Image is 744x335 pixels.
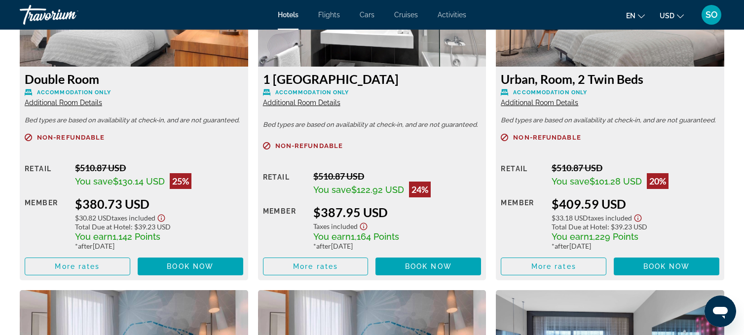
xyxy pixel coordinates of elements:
span: Accommodation Only [513,89,587,96]
a: Cars [360,11,374,19]
span: You save [75,176,113,186]
div: * [DATE] [313,242,481,250]
span: en [626,12,635,20]
span: More rates [531,262,576,270]
div: 25% [170,173,191,189]
span: $33.18 USD [552,214,588,222]
span: USD [660,12,674,20]
span: You earn [552,231,589,242]
button: Book now [614,258,719,275]
span: $101.28 USD [590,176,642,186]
div: $380.73 USD [75,196,243,211]
div: Member [501,196,544,250]
div: $387.95 USD [313,205,481,220]
div: Retail [25,162,68,189]
div: 24% [409,182,431,197]
span: Book now [167,262,214,270]
p: Bed types are based on availability at check-in, and are not guaranteed. [25,117,243,124]
p: Bed types are based on availability at check-in, and are not guaranteed. [263,121,482,128]
button: More rates [25,258,130,275]
span: 1,142 Points [112,231,160,242]
span: Taxes included [588,214,632,222]
span: $30.82 USD [75,214,112,222]
h3: 1 [GEOGRAPHIC_DATA] [263,72,482,86]
span: Book now [643,262,690,270]
span: Non-refundable [513,134,581,141]
span: SO [706,10,718,20]
button: Show Taxes and Fees disclaimer [632,211,644,223]
div: * [DATE] [75,242,243,250]
a: Cruises [394,11,418,19]
div: Member [25,196,68,250]
div: 20% [647,173,669,189]
span: Additional Room Details [501,99,578,107]
span: You earn [313,231,351,242]
iframe: Schaltfläche zum Öffnen des Messaging-Fensters [705,296,736,327]
span: after [78,242,93,250]
button: User Menu [699,4,724,25]
p: Bed types are based on availability at check-in, and are not guaranteed. [501,117,719,124]
button: Show Taxes and Fees disclaimer [155,211,167,223]
span: You save [552,176,590,186]
button: More rates [263,258,369,275]
span: Non-refundable [275,143,343,149]
span: 1,229 Points [589,231,638,242]
span: Accommodation Only [37,89,111,96]
div: * [DATE] [552,242,719,250]
span: More rates [55,262,100,270]
span: Total Due at Hotel [552,223,607,231]
div: $510.87 USD [313,171,481,182]
button: Change currency [660,8,684,23]
span: Total Due at Hotel [75,223,131,231]
a: Hotels [278,11,298,19]
div: Member [263,205,306,250]
span: More rates [293,262,338,270]
div: Retail [263,171,306,197]
span: after [316,242,331,250]
span: $130.14 USD [113,176,165,186]
span: Taxes included [112,214,155,222]
button: More rates [501,258,606,275]
span: Additional Room Details [263,99,340,107]
span: You earn [75,231,112,242]
span: Book now [405,262,452,270]
h3: Urban, Room, 2 Twin Beds [501,72,719,86]
button: Book now [375,258,481,275]
div: : $39.23 USD [552,223,719,231]
button: Book now [138,258,243,275]
a: Flights [318,11,340,19]
button: Change language [626,8,645,23]
div: $510.87 USD [75,162,243,173]
div: $409.59 USD [552,196,719,211]
span: Additional Room Details [25,99,102,107]
span: Taxes included [313,222,358,230]
span: after [555,242,569,250]
a: Travorium [20,2,118,28]
h3: Double Room [25,72,243,86]
div: $510.87 USD [552,162,719,173]
a: Activities [438,11,466,19]
button: Show Taxes and Fees disclaimer [358,220,370,231]
span: You save [313,185,351,195]
div: : $39.23 USD [75,223,243,231]
div: Retail [501,162,544,189]
span: 1,164 Points [351,231,399,242]
span: Accommodation Only [275,89,349,96]
span: Non-refundable [37,134,105,141]
span: $122.92 USD [351,185,404,195]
